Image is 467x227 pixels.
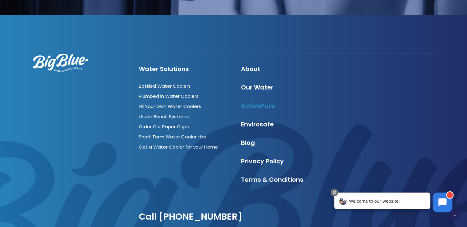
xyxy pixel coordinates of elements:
a: Plumbed in Water Coolers [139,93,199,99]
a: Fill Your Own Water Coolers [139,103,201,110]
a: About [241,65,260,73]
h4: Water Solutions [139,65,230,73]
img: Avatar [11,10,19,17]
a: Bottled Water Coolers [139,83,191,89]
a: ActivePure [241,102,275,110]
a: Envirosafe [241,120,274,129]
span: Welcome to our website! [21,10,72,16]
a: Privacy Policy [241,157,284,165]
iframe: Chatbot [328,188,458,218]
a: Blog [241,138,255,147]
a: Get a Water Cooler for your Home [139,144,218,150]
a: Terms & Conditions [241,175,303,184]
a: Under Bench Systems [139,113,189,120]
a: Short Term Water Cooler Hire [139,133,206,140]
a: Our Water [241,83,274,92]
a: Call [PHONE_NUMBER] [139,210,242,223]
a: Order Our Paper Cups [139,123,189,130]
